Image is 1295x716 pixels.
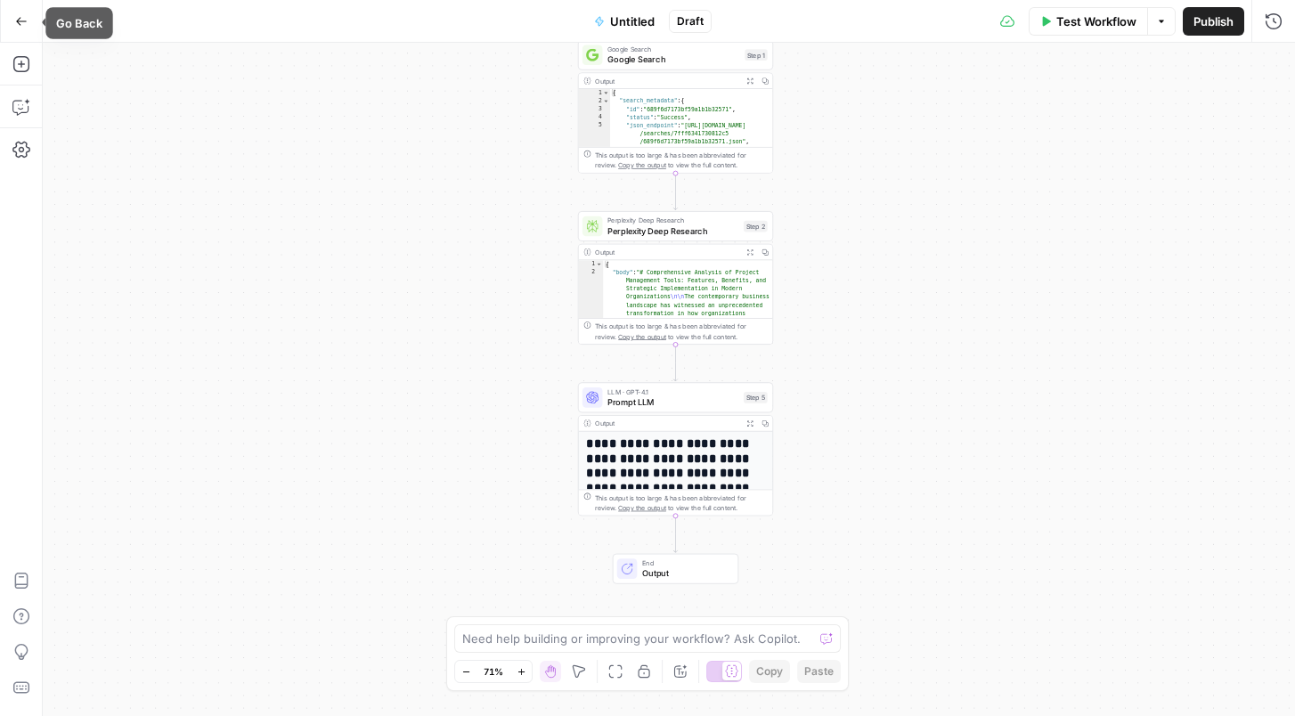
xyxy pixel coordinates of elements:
div: Output [595,247,738,256]
div: Step 2 [744,221,768,232]
div: Google SearchGoogle SearchStep 1Output{ "search_metadata":{ "id":"689f6d7173bf59a1b1b32571", "sta... [578,40,773,174]
div: Step 5 [744,392,768,403]
div: Output [595,76,738,85]
span: Perplexity Deep Research [607,224,738,237]
span: Publish [1193,12,1234,30]
span: Test Workflow [1056,12,1136,30]
span: Copy the output [618,504,666,511]
span: Copy the output [618,161,666,168]
g: Edge from step_1 to step_2 [673,174,677,210]
span: Google Search [607,45,739,54]
div: Step 1 [745,49,767,61]
button: Publish [1183,7,1244,36]
span: 71% [484,664,503,679]
span: Paste [804,663,834,679]
div: Output [595,419,738,428]
span: Toggle code folding, rows 1 through 115 [602,89,609,97]
div: 2 [579,97,610,105]
button: Untitled [583,7,665,36]
span: Copy the output [618,333,666,340]
span: Toggle code folding, rows 2 through 12 [602,97,609,105]
span: Google Search [607,53,739,66]
div: 5 [579,122,610,147]
div: This output is too large & has been abbreviated for review. to view the full content. [595,492,768,513]
div: 3 [579,105,610,113]
span: Untitled [610,12,655,30]
span: End [642,558,728,568]
span: Draft [677,13,704,29]
span: Toggle code folding, rows 1 through 3 [596,260,603,268]
div: This output is too large & has been abbreviated for review. to view the full content. [595,321,768,342]
div: 1 [579,260,604,268]
div: EndOutput [578,554,773,584]
span: Output [642,567,728,580]
span: Copy [756,663,783,679]
span: LLM · GPT-4.1 [607,386,738,396]
button: Test Workflow [1029,7,1147,36]
div: This output is too large & has been abbreviated for review. to view the full content. [595,150,768,170]
button: Paste [797,660,841,683]
span: Prompt LLM [607,395,738,408]
div: 4 [579,113,610,121]
button: Copy [749,660,790,683]
g: Edge from step_5 to end [673,516,677,552]
g: Edge from step_2 to step_5 [673,345,677,381]
div: Perplexity Deep ResearchPerplexity Deep ResearchStep 2Output{ "body":"# Comprehensive Analysis of... [578,211,773,345]
div: 1 [579,89,610,97]
span: Perplexity Deep Research [607,216,738,225]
